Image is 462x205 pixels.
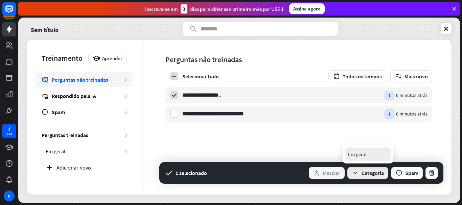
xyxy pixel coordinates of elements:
font: 3 [183,6,185,12]
font: 2 [124,77,127,83]
font: 0 [124,148,127,154]
button: Spam [391,167,423,179]
font: dias [6,132,12,136]
font: 1 selecionado [176,170,207,176]
font: Perguntas não treinadas [165,55,242,64]
a: 7 dias [2,124,16,138]
font: Selecionar tudo [182,73,219,80]
button: Abra o widget de bate-papo do LiveChat [5,3,26,23]
font: Treinamento [42,53,83,63]
button: Mais novo [390,70,432,82]
font: Adicionar novo [56,164,91,171]
font: Perguntas treinadas [42,132,88,138]
font: Respondido pela IA [52,93,96,99]
font: Em geral [348,151,367,157]
font: Mais novo [405,73,428,80]
a: Respondido pela IA 0 [36,88,132,103]
font: dias para obter seu primeiro mês por US$ 1 [190,6,284,12]
font: Perguntas não treinadas [52,76,108,83]
button: Todos os tempos [328,70,386,82]
font: Assine agora [293,5,321,12]
font: 7 [7,124,11,133]
font: 0 minutos atrás [396,111,428,117]
a: Sem título [31,22,59,36]
font: 0 [124,132,127,138]
font: 0 [124,93,127,99]
button: Mesclar [309,167,345,179]
font: N [8,194,10,199]
font: Spam [52,109,65,116]
font: Em geral [46,148,65,155]
font: Aprender [102,55,122,61]
font: 1 [388,111,391,117]
font: Sem título [31,26,59,34]
a: Em geral 0 [40,144,132,159]
div: Em geral [345,148,391,161]
button: Categoria [347,167,388,179]
font: Inscreva-se em [145,6,178,12]
a: Perguntas treinadas 0 [36,128,132,143]
font: 1 [388,92,391,98]
font: 0 [124,109,127,115]
a: Spam 0 [36,105,132,120]
font: Spam [405,170,418,176]
font: Todos os tempos [343,73,382,80]
font: Mesclar [323,170,340,176]
font: Categoria [362,170,384,176]
a: Perguntas não treinadas 2 [36,72,132,87]
font: 0 minutos atrás [396,92,428,98]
